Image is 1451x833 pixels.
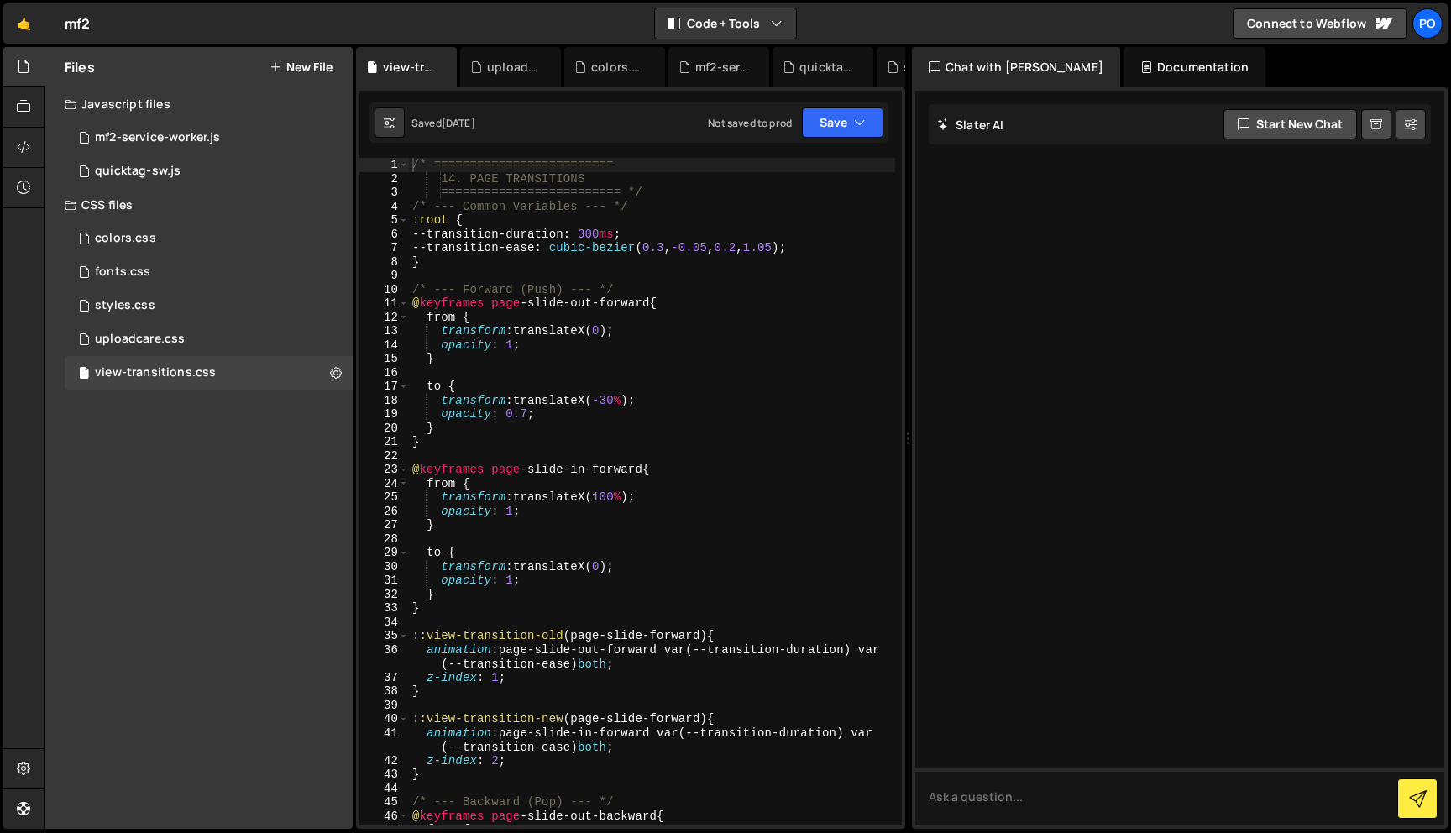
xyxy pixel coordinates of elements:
[359,311,409,325] div: 12
[3,3,45,44] a: 🤙
[45,188,353,222] div: CSS files
[65,13,90,34] div: mf2
[65,155,353,188] div: 16238/44782.js
[359,380,409,394] div: 17
[359,296,409,311] div: 11
[359,324,409,338] div: 13
[359,200,409,214] div: 4
[359,366,409,380] div: 16
[95,130,220,145] div: mf2-service-worker.js
[95,164,181,179] div: quicktag-sw.js
[95,365,216,380] div: view-transitions.css
[442,116,475,130] div: [DATE]
[359,809,409,824] div: 46
[359,422,409,436] div: 20
[359,518,409,532] div: 27
[45,87,353,121] div: Javascript files
[912,47,1120,87] div: Chat with [PERSON_NAME]
[1412,8,1443,39] a: Po
[95,265,150,280] div: fonts.css
[65,322,353,356] div: 16238/43750.css
[359,795,409,809] div: 45
[359,490,409,505] div: 25
[359,588,409,602] div: 32
[591,59,645,76] div: colors.css
[359,768,409,782] div: 43
[359,435,409,449] div: 21
[904,59,957,76] div: styles.css
[411,116,475,130] div: Saved
[359,269,409,283] div: 9
[95,332,185,347] div: uploadcare.css
[65,58,95,76] h2: Files
[1223,109,1357,139] button: Start new chat
[359,394,409,408] div: 18
[359,726,409,754] div: 41
[359,255,409,270] div: 8
[799,59,853,76] div: quicktag-sw.js
[270,60,333,74] button: New File
[359,671,409,685] div: 37
[487,59,541,76] div: uploadcare.css
[65,255,353,289] div: 16238/43752.css
[359,463,409,477] div: 23
[359,449,409,464] div: 22
[95,298,155,313] div: styles.css
[1233,8,1407,39] a: Connect to Webflow
[708,116,792,130] div: Not saved to prod
[359,616,409,630] div: 34
[359,532,409,547] div: 28
[655,8,796,39] button: Code + Tools
[359,782,409,796] div: 44
[383,59,437,76] div: view-transitions.css
[359,158,409,172] div: 1
[65,289,353,322] div: 16238/43748.css
[359,601,409,616] div: 33
[359,574,409,588] div: 31
[65,121,353,155] div: 16238/45019.js
[359,241,409,255] div: 7
[359,754,409,768] div: 42
[359,560,409,574] div: 30
[1124,47,1265,87] div: Documentation
[359,213,409,228] div: 5
[359,172,409,186] div: 2
[359,684,409,699] div: 38
[359,712,409,726] div: 40
[359,477,409,491] div: 24
[937,117,1004,133] h2: Slater AI
[359,505,409,519] div: 26
[95,231,156,246] div: colors.css
[802,107,883,138] button: Save
[359,352,409,366] div: 15
[695,59,749,76] div: mf2-service-worker.js
[65,222,353,255] div: 16238/43751.css
[359,629,409,643] div: 35
[65,356,353,390] div: 16238/43749.css
[359,699,409,713] div: 39
[359,407,409,422] div: 19
[359,186,409,200] div: 3
[359,283,409,297] div: 10
[359,228,409,242] div: 6
[359,643,409,671] div: 36
[359,546,409,560] div: 29
[359,338,409,353] div: 14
